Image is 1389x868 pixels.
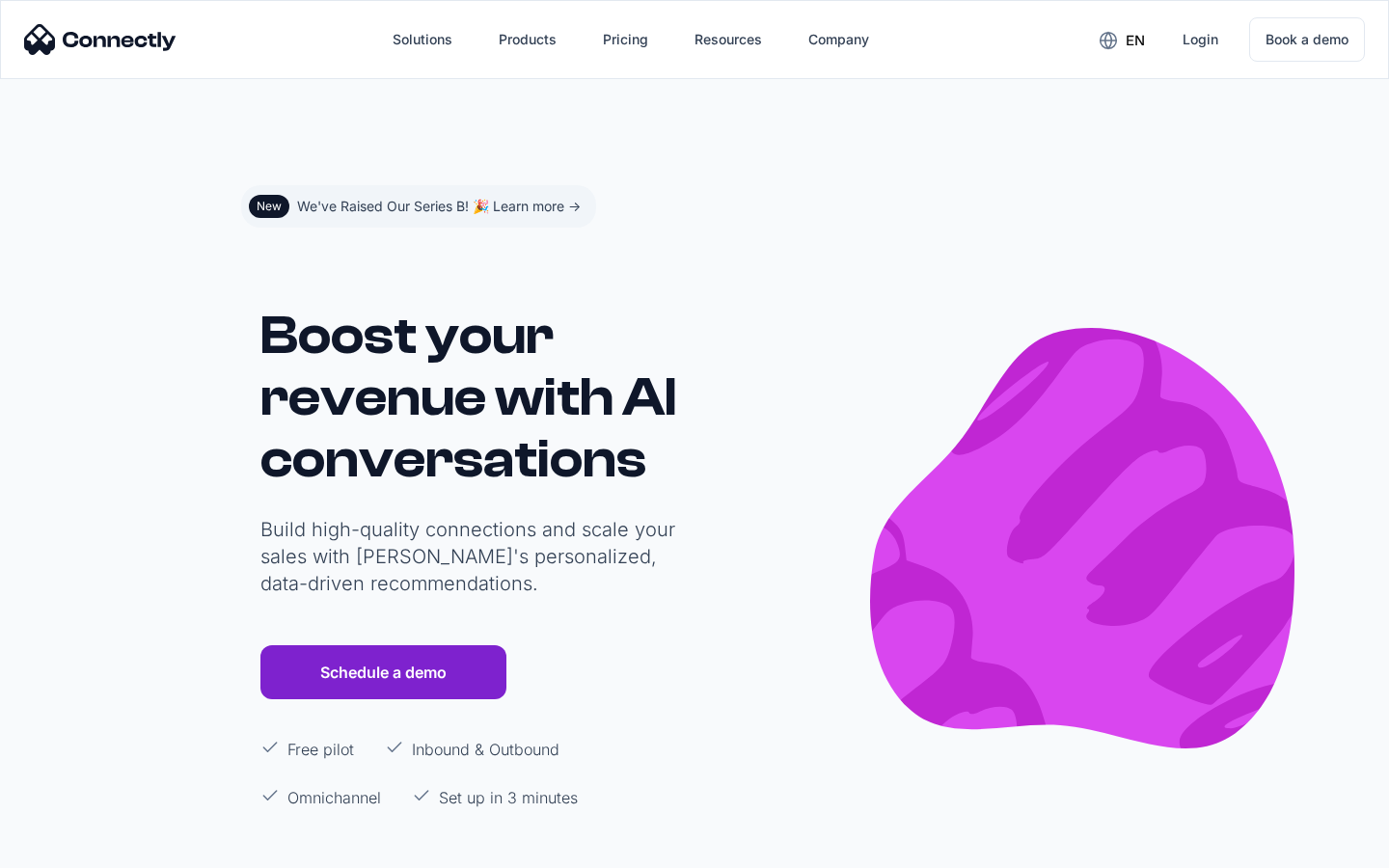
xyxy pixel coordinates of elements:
[694,26,762,53] div: Resources
[260,645,506,699] a: Schedule a demo
[257,199,282,214] div: New
[287,786,381,809] p: Omnichannel
[808,26,869,53] div: Company
[393,26,452,53] div: Solutions
[241,185,596,228] a: NewWe've Raised Our Series B! 🎉 Learn more ->
[499,26,557,53] div: Products
[297,193,581,220] div: We've Raised Our Series B! 🎉 Learn more ->
[24,24,177,55] img: Connectly Logo
[412,738,559,761] p: Inbound & Outbound
[19,832,116,861] aside: Language selected: English
[260,516,685,597] p: Build high-quality connections and scale your sales with [PERSON_NAME]'s personalized, data-drive...
[260,305,685,490] h1: Boost your revenue with AI conversations
[1183,26,1218,53] div: Login
[39,834,116,861] ul: Language list
[603,26,648,53] div: Pricing
[439,786,578,809] p: Set up in 3 minutes
[1126,27,1145,54] div: en
[287,738,354,761] p: Free pilot
[1249,17,1365,62] a: Book a demo
[1167,16,1234,63] a: Login
[587,16,664,63] a: Pricing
